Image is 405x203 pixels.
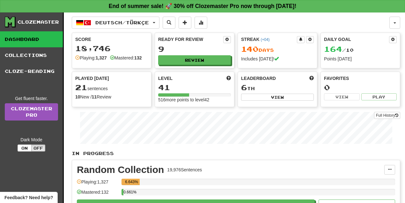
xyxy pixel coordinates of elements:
[324,44,342,53] span: 164
[77,179,118,189] div: Playing: 1,327
[109,3,297,9] strong: End of summer sale! 🚀 30% off Clozemaster Pro now through [DATE]!
[241,83,247,92] span: 6
[96,55,107,60] strong: 1,327
[123,179,140,185] div: 6.643%
[158,75,173,82] span: Level
[75,55,107,61] div: Playing:
[75,36,148,43] div: Score
[4,194,53,201] span: Open feedback widget
[179,17,191,29] button: Add sentence to collection
[95,20,149,25] span: Deutsch / Türkçe
[374,112,400,119] button: Full History
[134,55,142,60] strong: 132
[241,44,259,53] span: 140
[31,144,45,152] button: Off
[158,97,231,103] div: 516 more points to level 42
[110,55,142,61] div: Mastered:
[241,56,314,62] div: Includes [DATE]!
[163,17,175,29] button: Search sentences
[261,37,269,42] a: (+04)
[324,75,397,82] div: Favorites
[324,93,360,100] button: View
[167,167,202,173] div: 19,976 Sentences
[5,103,58,121] a: ClozemasterPro
[75,83,87,92] span: 21
[75,44,148,52] div: 18,746
[75,94,148,100] div: New / Review
[241,75,276,82] span: Leaderboard
[324,36,389,43] div: Daily Goal
[324,83,397,91] div: 0
[75,75,109,82] span: Played [DATE]
[195,17,207,29] button: More stats
[18,144,32,152] button: On
[77,189,118,199] div: Mastered: 132
[77,165,164,175] div: Random Collection
[361,93,397,100] button: Play
[309,75,314,82] span: This week in points, UTC
[158,36,223,43] div: Ready for Review
[226,75,231,82] span: Score more points to level up
[241,83,314,92] div: th
[72,150,400,157] p: In Progress
[324,56,397,62] div: Points [DATE]
[5,137,58,143] div: Dark Mode
[92,94,97,99] strong: 11
[241,36,297,43] div: Streak
[5,95,58,102] div: Get fluent faster.
[158,45,231,53] div: 9
[75,94,80,99] strong: 10
[158,55,231,65] button: Review
[18,19,59,25] div: Clozemaster
[324,47,354,53] span: / 10
[72,17,159,29] button: Deutsch/Türkçe
[241,94,314,101] button: View
[75,83,148,92] div: sentences
[158,83,231,91] div: 41
[241,45,314,53] div: Day s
